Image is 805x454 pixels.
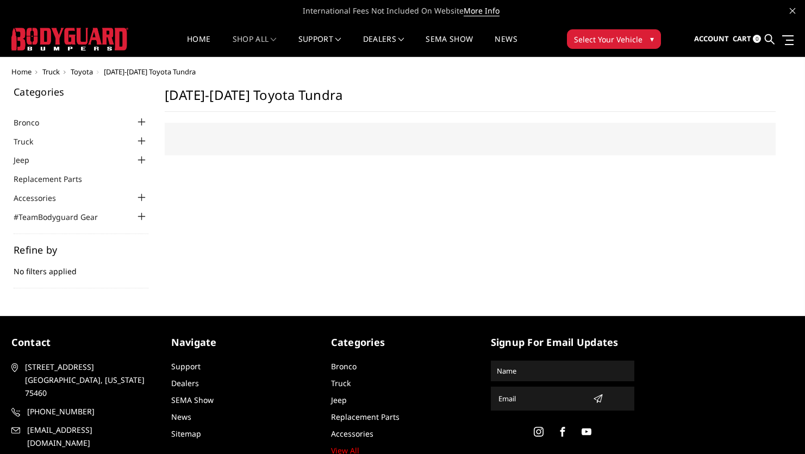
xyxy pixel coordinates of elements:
[14,154,43,166] a: Jeep
[14,211,111,223] a: #TeamBodyguard Gear
[494,390,589,407] input: Email
[71,67,93,77] a: Toyota
[567,29,661,49] button: Select Your Vehicle
[495,35,517,56] a: News
[27,424,153,450] span: [EMAIL_ADDRESS][DOMAIN_NAME]
[11,335,155,350] h5: contact
[650,33,654,45] span: ▾
[14,173,96,185] a: Replacement Parts
[694,34,729,43] span: Account
[165,87,776,112] h1: [DATE]-[DATE] Toyota Tundra
[14,245,148,255] h5: Refine by
[104,67,196,77] span: [DATE]-[DATE] Toyota Tundra
[11,405,155,418] a: [PHONE_NUMBER]
[694,24,729,54] a: Account
[331,361,357,371] a: Bronco
[753,35,761,43] span: 0
[187,35,210,56] a: Home
[331,378,351,388] a: Truck
[11,28,128,51] img: BODYGUARD BUMPERS
[11,424,155,450] a: [EMAIL_ADDRESS][DOMAIN_NAME]
[331,412,400,422] a: Replacement Parts
[171,335,315,350] h5: Navigate
[492,362,633,380] input: Name
[331,335,475,350] h5: Categories
[14,136,47,147] a: Truck
[464,5,500,16] a: More Info
[298,35,341,56] a: Support
[42,67,60,77] a: Truck
[733,34,751,43] span: Cart
[331,428,373,439] a: Accessories
[491,335,634,350] h5: signup for email updates
[171,428,201,439] a: Sitemap
[363,35,404,56] a: Dealers
[171,378,199,388] a: Dealers
[426,35,473,56] a: SEMA Show
[14,87,148,97] h5: Categories
[233,35,277,56] a: shop all
[171,395,214,405] a: SEMA Show
[14,117,53,128] a: Bronco
[27,405,153,418] span: [PHONE_NUMBER]
[574,34,642,45] span: Select Your Vehicle
[171,361,201,371] a: Support
[331,395,347,405] a: Jeep
[171,412,191,422] a: News
[14,245,148,288] div: No filters applied
[25,361,151,400] span: [STREET_ADDRESS] [GEOGRAPHIC_DATA], [US_STATE] 75460
[733,24,761,54] a: Cart 0
[11,67,32,77] a: Home
[14,192,70,204] a: Accessories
